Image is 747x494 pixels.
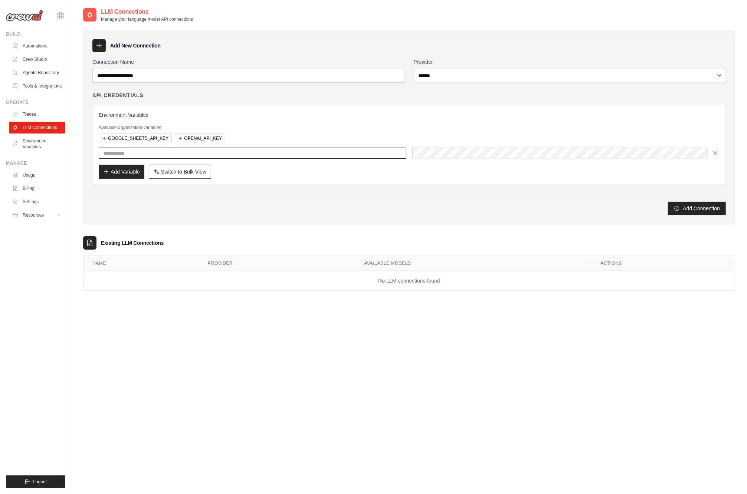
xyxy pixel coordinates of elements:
a: Crew Studio [9,53,65,65]
h2: LLM Connections [101,7,193,16]
div: Operate [6,99,65,105]
a: Settings [9,196,65,208]
div: Manage [6,160,65,166]
button: Add Variable [99,165,144,179]
button: Logout [6,475,65,488]
span: Resources [23,212,44,218]
th: Provider [199,256,356,271]
a: LLM Connections [9,122,65,134]
td: No LLM connections found [83,271,735,291]
h4: API Credentials [92,92,143,99]
a: Usage [9,169,65,181]
a: Traces [9,108,65,120]
p: Available organization variables: [99,125,720,131]
span: Switch to Bulk View [161,168,206,175]
img: Logo [6,10,43,21]
h3: Environment Variables [99,111,720,119]
p: Manage your language model API connections [101,16,193,22]
button: GOOGLE_SHEETS_API_KEY [99,134,172,143]
button: Add Connection [668,202,726,215]
span: Logout [33,479,47,485]
button: Switch to Bulk View [149,165,211,179]
th: Actions [592,256,735,271]
h3: Add New Connection [110,42,161,49]
a: Automations [9,40,65,52]
a: Tools & Integrations [9,80,65,92]
div: Build [6,31,65,37]
th: Name [83,256,199,271]
label: Connection Name [92,58,405,66]
a: Agents Repository [9,67,65,79]
h3: Existing LLM Connections [101,239,164,247]
button: Resources [9,209,65,221]
label: Provider [414,58,726,66]
a: Environment Variables [9,135,65,153]
a: Billing [9,182,65,194]
button: OPENAI_API_KEY [175,134,225,143]
th: Available Models [355,256,592,271]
